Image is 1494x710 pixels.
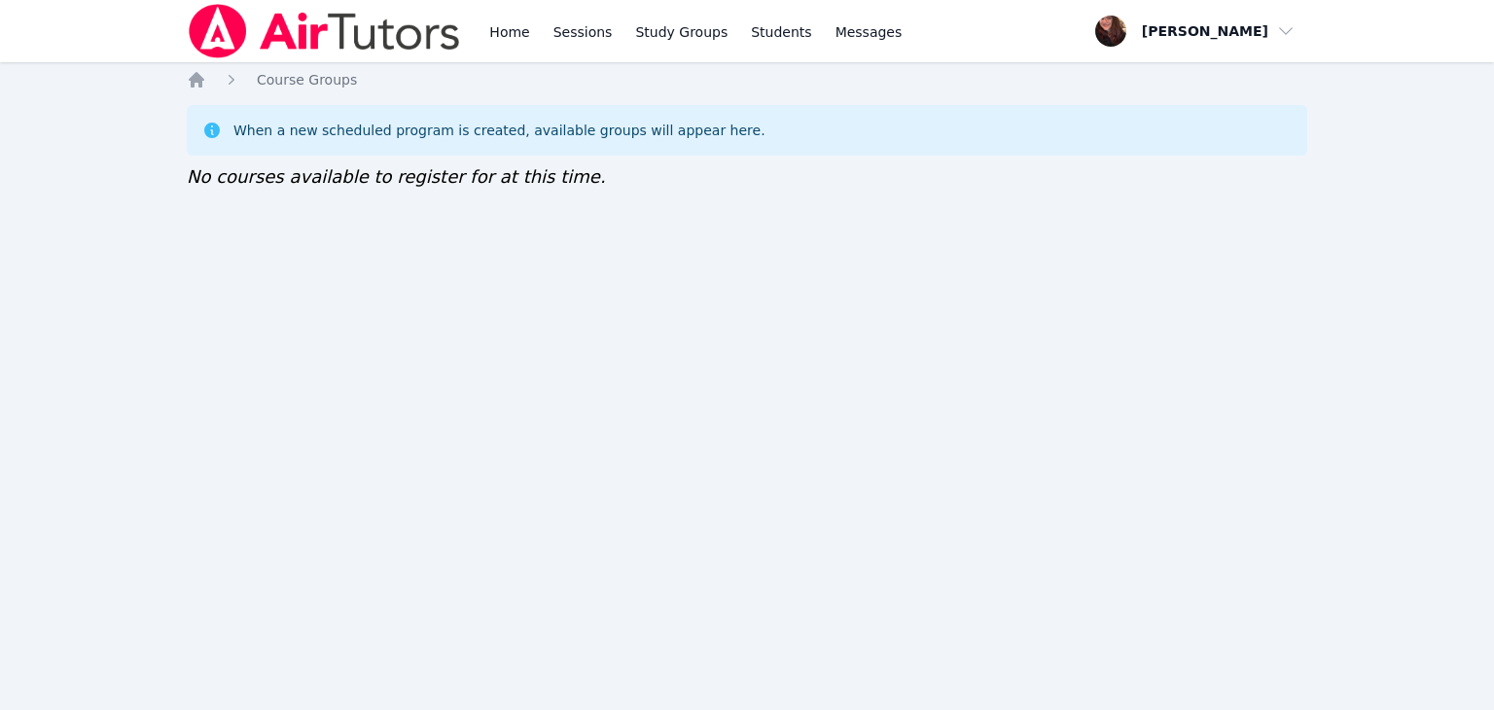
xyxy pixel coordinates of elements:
[187,4,462,58] img: Air Tutors
[836,22,903,42] span: Messages
[257,70,357,89] a: Course Groups
[233,121,765,140] div: When a new scheduled program is created, available groups will appear here.
[257,72,357,88] span: Course Groups
[187,70,1307,89] nav: Breadcrumb
[187,166,606,187] span: No courses available to register for at this time.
